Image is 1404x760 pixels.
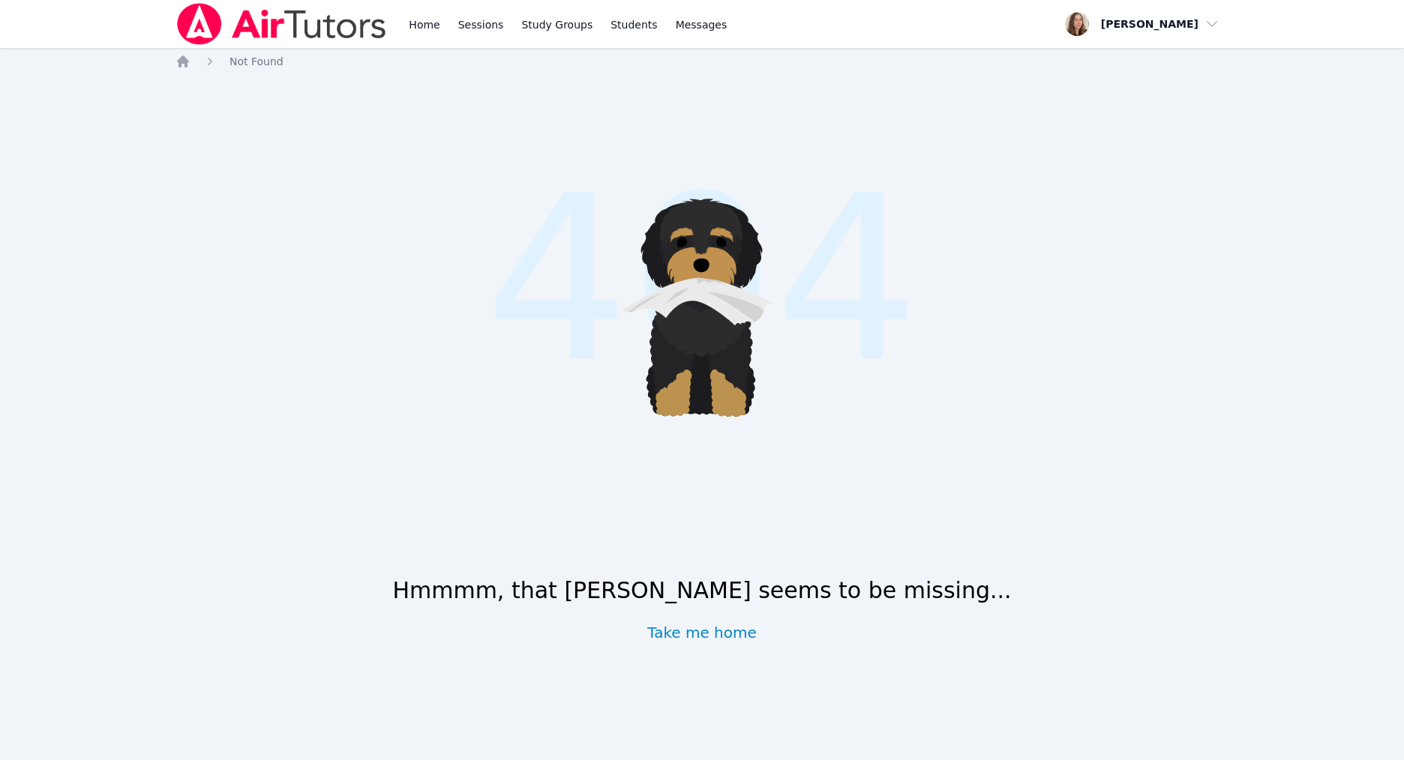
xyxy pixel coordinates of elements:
[484,109,920,450] span: 404
[175,3,388,45] img: Air Tutors
[676,17,727,32] span: Messages
[392,577,1011,604] h1: Hmmmm, that [PERSON_NAME] seems to be missing...
[229,54,283,69] a: Not Found
[175,54,1228,69] nav: Breadcrumb
[229,55,283,67] span: Not Found
[647,622,757,643] a: Take me home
